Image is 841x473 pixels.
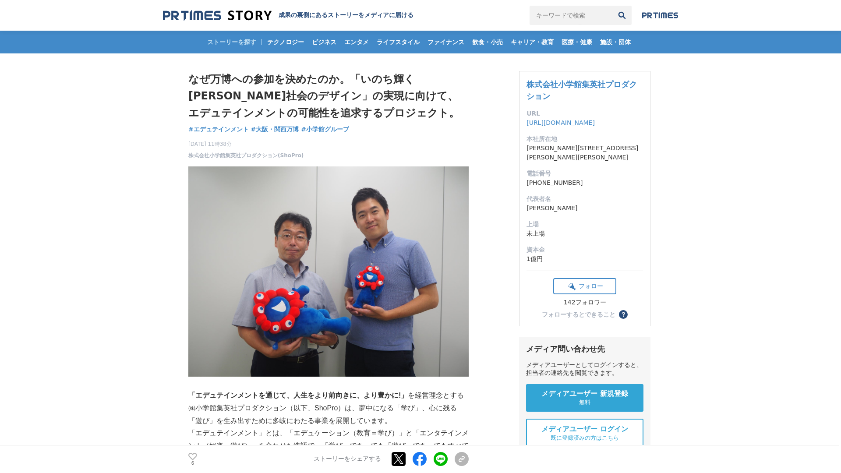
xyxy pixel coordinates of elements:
span: メディアユーザー ログイン [541,425,628,434]
span: ライフスタイル [373,38,423,46]
span: ビジネス [308,38,340,46]
div: メディアユーザーとしてログインすると、担当者の連絡先を閲覧できます。 [526,361,643,377]
dd: 未上場 [527,229,643,238]
button: 検索 [612,6,632,25]
span: 無料 [579,399,590,406]
a: ファイナンス [424,31,468,53]
span: キャリア・教育 [507,38,557,46]
p: を経営理念とする㈱小学館集英社プロダクション（以下、ShoPro）は、夢中になる「学び」、心に残る「遊び」を生み出すために多岐にわたる事業を展開しています。 [188,389,469,427]
dt: 上場 [527,220,643,229]
input: キーワードで検索 [530,6,612,25]
span: ？ [620,311,626,318]
a: #大阪・関西万博 [251,125,299,134]
img: thumbnail_adfc5cd0-8d20-11f0-b40b-51709d18cce7.JPG [188,166,469,377]
dt: 電話番号 [527,169,643,178]
a: 飲食・小売 [469,31,506,53]
span: 施設・団体 [597,38,634,46]
dt: 資本金 [527,245,643,254]
dd: 1億円 [527,254,643,264]
span: 医療・健康 [558,38,596,46]
a: 成果の裏側にあるストーリーをメディアに届ける 成果の裏側にあるストーリーをメディアに届ける [163,10,413,21]
dt: URL [527,109,643,118]
a: エンタメ [341,31,372,53]
img: 成果の裏側にあるストーリーをメディアに届ける [163,10,272,21]
span: テクノロジー [264,38,307,46]
dd: [PERSON_NAME] [527,204,643,213]
dt: 代表者名 [527,194,643,204]
dd: [PHONE_NUMBER] [527,178,643,187]
span: ファイナンス [424,38,468,46]
a: ライフスタイル [373,31,423,53]
a: ビジネス [308,31,340,53]
a: テクノロジー [264,31,307,53]
p: 6 [188,461,197,466]
a: キャリア・教育 [507,31,557,53]
a: [URL][DOMAIN_NAME] [527,119,595,126]
a: #エデュテインメント [188,125,249,134]
strong: 「エデュテインメントを通じて、人生をより前向きに、より豊かに!」 [188,392,408,399]
div: フォローするとできること [542,311,615,318]
div: メディア問い合わせ先 [526,344,643,354]
h2: 成果の裏側にあるストーリーをメディアに届ける [279,11,413,19]
button: ？ [619,310,628,319]
a: 医療・健康 [558,31,596,53]
dt: 本社所在地 [527,134,643,144]
a: 施設・団体 [597,31,634,53]
span: #小学館グループ [301,125,349,133]
a: メディアユーザー 新規登録 無料 [526,384,643,412]
a: メディアユーザー ログイン 既に登録済みの方はこちら [526,419,643,448]
p: ストーリーをシェアする [314,455,381,463]
dd: [PERSON_NAME][STREET_ADDRESS][PERSON_NAME][PERSON_NAME] [527,144,643,162]
span: [DATE] 11時38分 [188,140,304,148]
span: メディアユーザー 新規登録 [541,389,628,399]
span: #大阪・関西万博 [251,125,299,133]
h1: なぜ万博への参加を決めたのか。「いのち輝く[PERSON_NAME]社会のデザイン」の実現に向けて、エデュテインメントの可能性を追求するプロジェクト。 [188,71,469,121]
span: #エデュテインメント [188,125,249,133]
button: フォロー [553,278,616,294]
span: エンタメ [341,38,372,46]
span: 既に登録済みの方はこちら [551,434,619,442]
a: 株式会社小学館集英社プロダクション(ShoPro) [188,152,304,159]
div: 142フォロワー [553,299,616,307]
p: 「エデュテインメント」とは、「エデュケーション（教育＝学び）」と「エンタテインメント（娯楽＝遊び）」を合わせた造語で、「学び」であっても「遊び」であってもすべての世代の人たちにとって「楽しい」「... [188,427,469,465]
a: 株式会社小学館集英社プロダクション [527,80,637,101]
a: #小学館グループ [301,125,349,134]
img: prtimes [642,12,678,19]
span: 飲食・小売 [469,38,506,46]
